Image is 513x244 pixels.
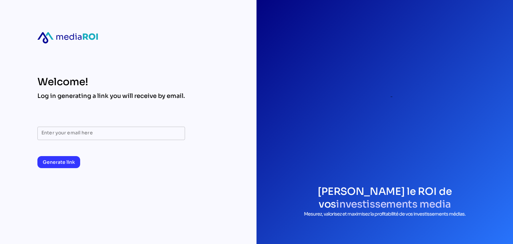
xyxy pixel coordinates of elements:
div: Log in generating a link you will receive by email. [37,92,185,100]
span: Generate link [43,158,75,166]
div: Welcome! [37,76,185,88]
div: login [310,21,460,172]
p: Mesurez, valorisez et maximisez la profitabilité de vos investissements médias. [270,211,500,218]
input: Enter your email here [41,127,181,140]
h1: [PERSON_NAME] le ROI de vos [270,185,500,211]
button: Generate link [37,156,80,168]
div: mediaroi [37,32,98,43]
span: investissements media [336,198,451,211]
